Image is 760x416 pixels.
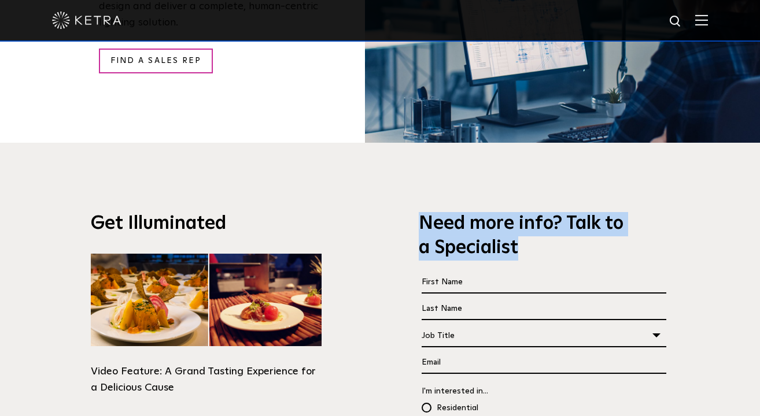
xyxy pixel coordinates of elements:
input: First Name [422,272,667,294]
img: Hamburger%20Nav.svg [695,14,708,25]
h3: Need more info? Talk to a Specialist [419,212,628,260]
a: Find a sales rep [99,49,213,73]
input: Email [422,352,667,374]
img: ketra-logo-2019-white [52,12,121,29]
div: Job Title [422,325,667,347]
a: Video Feature: A Grand Tasting Experience for a Delicious Cause [91,254,322,397]
span: I'm interested in... [422,387,488,395]
img: C-CAP-IlluminatedSection [91,254,322,346]
h3: Get Illuminated [91,212,322,236]
input: Last Name [422,298,667,320]
div: Video Feature: A Grand Tasting Experience for a Delicious Cause [91,363,322,397]
img: search icon [669,14,683,29]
